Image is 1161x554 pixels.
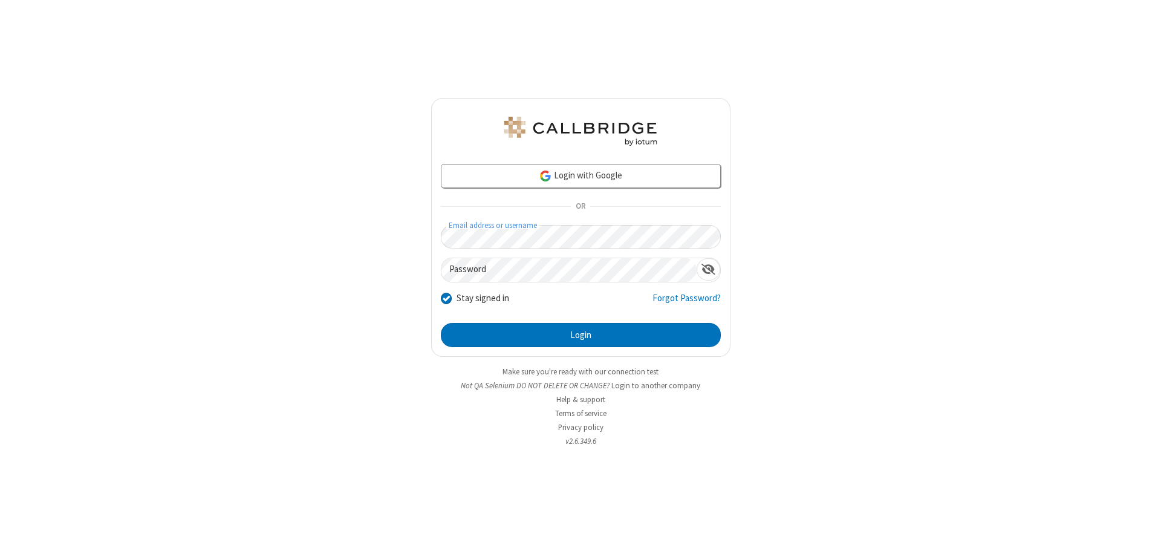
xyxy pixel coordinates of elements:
a: Help & support [556,394,605,405]
span: OR [571,198,590,215]
li: Not QA Selenium DO NOT DELETE OR CHANGE? [431,380,730,391]
label: Stay signed in [457,292,509,305]
input: Password [441,258,697,282]
img: google-icon.png [539,169,552,183]
div: Show password [697,258,720,281]
button: Login to another company [611,380,700,391]
a: Terms of service [555,408,607,419]
img: QA Selenium DO NOT DELETE OR CHANGE [502,117,659,146]
input: Email address or username [441,225,721,249]
a: Privacy policy [558,422,603,432]
a: Make sure you're ready with our connection test [502,367,659,377]
button: Login [441,323,721,347]
a: Forgot Password? [652,292,721,314]
li: v2.6.349.6 [431,435,730,447]
a: Login with Google [441,164,721,188]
